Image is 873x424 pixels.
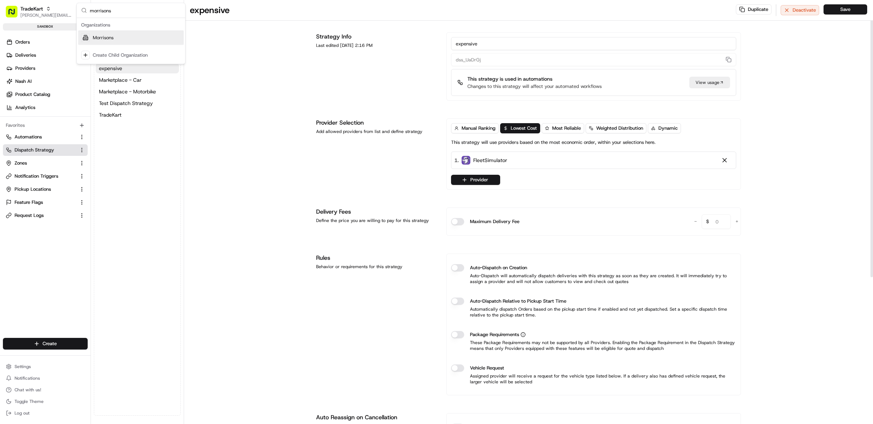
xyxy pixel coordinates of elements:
button: Save [824,4,867,15]
label: Auto-Dispatch on Creation [470,264,527,271]
div: We're available if you need us! [33,77,100,82]
button: Settings [3,362,88,372]
button: Marketplace - Car [96,75,179,85]
span: Notifications [15,375,40,381]
button: Toggle Theme [3,396,88,407]
button: Deactivate [781,5,819,15]
button: Provider [451,175,500,185]
p: Auto-Dispatch will automatically dispatch deliveries with this strategy as soon as they are creat... [451,273,736,284]
span: Settings [15,364,31,370]
button: Request Logs [3,210,88,221]
button: expensive [96,63,179,73]
a: Orders [3,36,91,48]
div: Organizations [78,20,184,31]
div: sandbox [3,23,88,31]
a: Zones [6,160,76,166]
div: 💻 [61,163,67,169]
a: Nash AI [3,76,91,87]
span: Lowest Cost [511,125,537,132]
span: Morrisons [93,35,113,41]
img: Ami Wang [7,125,19,137]
span: Deliveries [15,52,36,58]
span: [PERSON_NAME] [23,132,59,138]
span: [DATE] [64,113,79,118]
a: Product Catalog [3,89,91,100]
label: Maximum Delivery Fee [470,218,519,225]
button: Dispatch Strategy [3,144,88,156]
p: Changes to this strategy will affect your automated workflows [467,83,602,90]
img: FleetSimulator.png [462,156,470,165]
span: FleetSimulator [473,157,507,164]
button: Duplicate [736,4,772,15]
a: Analytics [3,102,91,113]
span: Marketplace - Car [99,76,141,84]
a: 📗Knowledge Base [4,159,59,173]
button: Log out [3,408,88,418]
span: Product Catalog [15,91,50,98]
h1: Delivery Fees [316,207,438,216]
span: Request Logs [15,212,44,219]
span: Package Requirements [470,331,519,338]
button: Create [3,338,88,350]
div: Add allowed providers from list and define strategy [316,129,438,134]
span: $ [703,215,712,230]
span: • [60,113,63,118]
button: Notifications [3,373,88,383]
a: Pickup Locations [6,186,76,193]
span: API Documentation [69,162,117,170]
img: Nash [7,7,22,22]
span: Feature Flags [15,199,43,206]
div: Start new chat [33,69,119,77]
button: [PERSON_NAME][EMAIL_ADDRESS][DOMAIN_NAME] [20,12,72,18]
button: Marketplace - Motorbike [96,86,179,97]
button: Zones [3,157,88,169]
a: Powered byPylon [51,180,88,186]
img: Tiffany Volk [7,106,19,117]
span: Test Dispatch Strategy [99,100,153,107]
button: TradeKart [20,5,43,12]
p: Automatically dispatch Orders based on the pickup start time if enabled and not yet dispatched. S... [451,306,736,318]
span: [DATE] [64,132,79,138]
button: Feature Flags [3,197,88,208]
button: Package Requirements [521,332,526,337]
div: 📗 [7,163,13,169]
a: Feature Flags [6,199,76,206]
div: Behavior or requirements for this strategy [316,264,438,270]
span: TradeKart [99,111,121,118]
button: TradeKart[PERSON_NAME][EMAIL_ADDRESS][DOMAIN_NAME] [3,3,75,20]
span: Pickup Locations [15,186,51,193]
span: Most Reliable [552,125,581,132]
div: 1 . [454,156,507,164]
h1: Auto Reassign on Cancellation [316,413,438,422]
p: Welcome 👋 [7,29,132,41]
div: Define the price you are willing to pay for this strategy [316,218,438,223]
button: Chat with us! [3,385,88,395]
a: Dispatch Strategy [6,147,76,153]
p: This strategy will use providers based on the most economic order, within your selections here. [451,139,655,146]
span: Knowledge Base [15,162,56,170]
a: Request Logs [6,212,76,219]
div: Create Child Organization [93,52,148,58]
p: These Package Requirements may not be supported by all Providers. Enabling the Package Requiremen... [451,340,736,351]
a: 💻API Documentation [59,159,120,173]
div: Last edited [DATE] 2:16 PM [316,43,438,48]
button: Start new chat [124,72,132,80]
label: Vehicle Request [470,364,504,372]
span: Marketplace - Motorbike [99,88,156,95]
span: Analytics [15,104,35,111]
button: See all [113,93,132,102]
button: Test Dispatch Strategy [96,98,179,108]
button: Notification Triggers [3,170,88,182]
span: Nash AI [15,78,32,85]
h1: Provider Selection [316,118,438,127]
h1: Rules [316,254,438,262]
span: Manual Ranking [462,125,495,132]
button: TradeKart [96,110,179,120]
a: View usage [689,77,730,88]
